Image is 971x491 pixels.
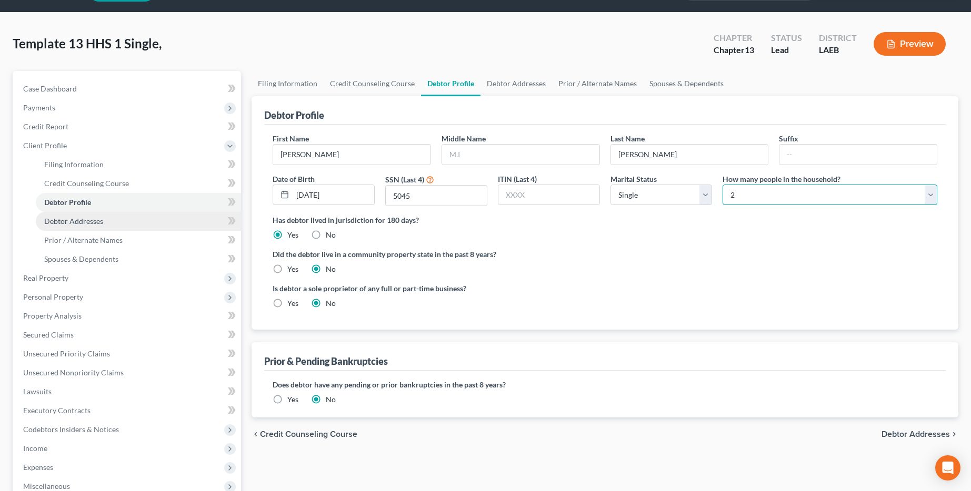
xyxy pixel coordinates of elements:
input: XXXX [498,185,599,205]
span: Secured Claims [23,330,74,339]
a: Property Analysis [15,306,241,325]
label: Last Name [610,133,645,144]
label: Is debtor a sole proprietor of any full or part-time business? [273,283,599,294]
div: Lead [771,44,802,56]
label: No [326,394,336,405]
label: No [326,264,336,274]
label: First Name [273,133,309,144]
a: Spouses & Dependents [643,71,730,96]
a: Executory Contracts [15,401,241,420]
button: Debtor Addresses chevron_right [882,430,958,438]
div: LAEB [819,44,857,56]
a: Prior / Alternate Names [36,231,241,250]
span: Credit Counseling Course [260,430,357,438]
label: How many people in the household? [723,173,840,185]
span: Codebtors Insiders & Notices [23,425,119,434]
label: Yes [287,298,298,309]
span: Property Analysis [23,311,82,320]
label: Date of Birth [273,173,315,185]
a: Unsecured Nonpriority Claims [15,363,241,382]
span: Filing Information [44,160,104,169]
span: Payments [23,103,55,112]
span: Debtor Addresses [882,430,950,438]
div: Open Intercom Messenger [935,455,960,480]
span: Income [23,444,47,453]
div: Status [771,32,802,44]
a: Debtor Profile [421,71,481,96]
span: Unsecured Priority Claims [23,349,110,358]
span: Case Dashboard [23,84,77,93]
span: Executory Contracts [23,406,91,415]
label: Yes [287,264,298,274]
label: Marital Status [610,173,657,185]
span: Personal Property [23,292,83,301]
div: District [819,32,857,44]
button: Preview [874,32,946,56]
label: No [326,230,336,240]
a: Debtor Addresses [481,71,552,96]
span: Miscellaneous [23,482,70,490]
button: chevron_left Credit Counseling Course [252,430,357,438]
span: Expenses [23,463,53,472]
a: Spouses & Dependents [36,250,241,269]
div: Chapter [714,32,754,44]
a: Lawsuits [15,382,241,401]
a: Filing Information [36,155,241,174]
span: Lawsuits [23,387,52,396]
span: Client Profile [23,141,67,150]
a: Secured Claims [15,325,241,344]
a: Credit Counseling Course [324,71,421,96]
label: Yes [287,230,298,240]
input: -- [779,145,937,165]
span: Debtor Profile [44,198,91,207]
div: Prior & Pending Bankruptcies [264,355,388,367]
label: SSN (Last 4) [385,174,424,185]
input: -- [611,145,768,165]
i: chevron_right [950,430,958,438]
a: Credit Counseling Course [36,174,241,193]
a: Unsecured Priority Claims [15,344,241,363]
label: Middle Name [442,133,486,144]
span: Template 13 HHS 1 Single, [13,36,162,51]
label: Yes [287,394,298,405]
span: 13 [745,45,754,55]
span: Unsecured Nonpriority Claims [23,368,124,377]
label: ITIN (Last 4) [498,173,537,185]
span: Real Property [23,273,68,282]
a: Case Dashboard [15,79,241,98]
div: Debtor Profile [264,109,324,121]
input: M.I [442,145,599,165]
span: Credit Report [23,122,68,131]
label: Did the debtor live in a community property state in the past 8 years? [273,249,937,260]
a: Prior / Alternate Names [552,71,643,96]
input: MM/DD/YYYY [293,185,374,205]
span: Credit Counseling Course [44,179,129,188]
a: Debtor Profile [36,193,241,212]
input: XXXX [386,186,487,206]
span: Debtor Addresses [44,217,103,226]
label: Has debtor lived in jurisdiction for 180 days? [273,214,937,226]
label: Does debtor have any pending or prior bankruptcies in the past 8 years? [273,379,937,390]
label: No [326,298,336,309]
div: Chapter [714,44,754,56]
a: Credit Report [15,117,241,136]
span: Prior / Alternate Names [44,236,123,244]
i: chevron_left [252,430,260,438]
a: Debtor Addresses [36,212,241,231]
input: -- [273,145,431,165]
a: Filing Information [252,71,324,96]
label: Suffix [779,133,798,144]
span: Spouses & Dependents [44,254,118,263]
